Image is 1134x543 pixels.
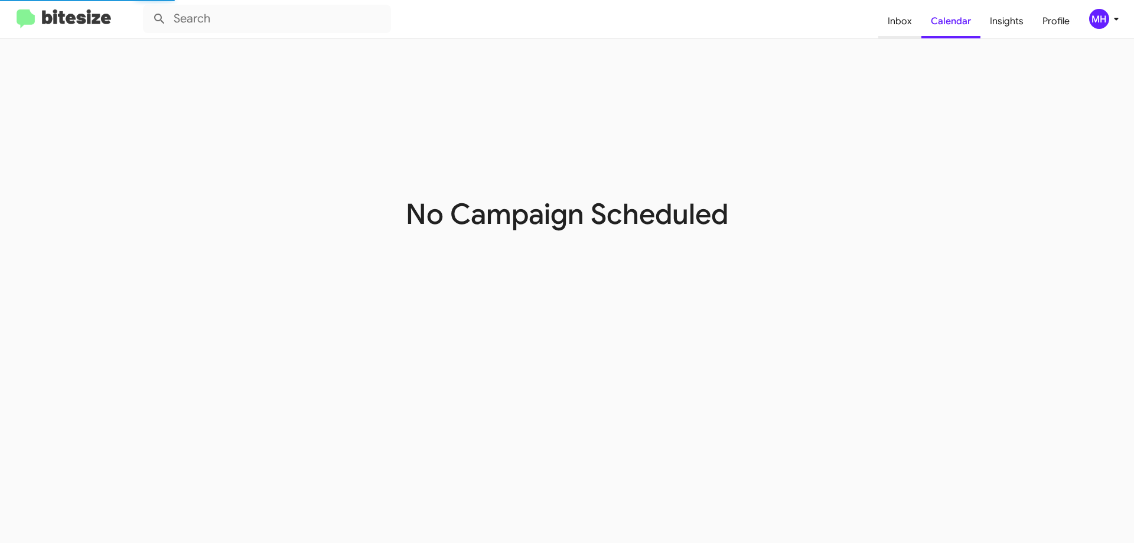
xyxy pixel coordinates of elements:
button: MH [1079,9,1121,29]
a: Profile [1033,4,1079,38]
input: Search [143,5,391,33]
a: Calendar [921,4,980,38]
a: Insights [980,4,1033,38]
a: Inbox [878,4,921,38]
div: MH [1089,9,1109,29]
